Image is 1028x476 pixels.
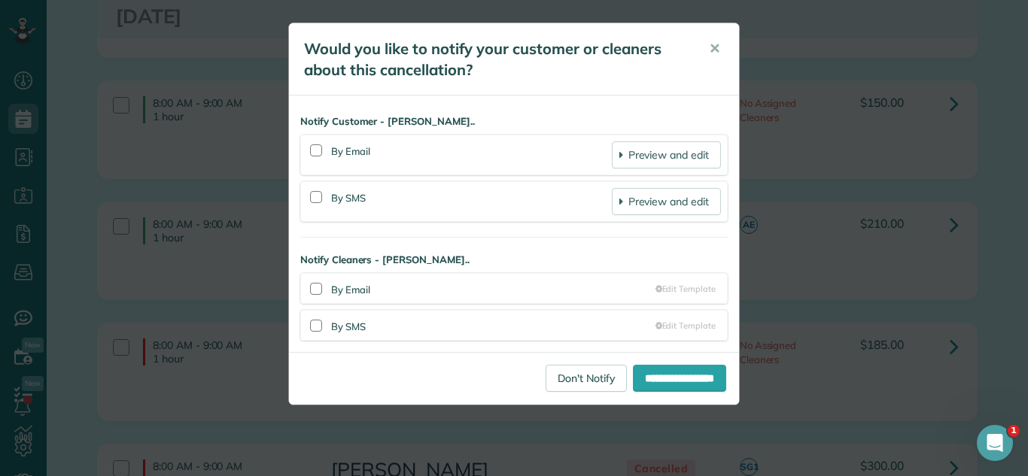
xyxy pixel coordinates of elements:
[709,40,720,57] span: ✕
[331,141,612,168] div: By Email
[612,141,721,168] a: Preview and edit
[1008,425,1020,437] span: 1
[655,283,716,295] a: Edit Template
[300,253,728,267] strong: Notify Cleaners - [PERSON_NAME]..
[300,114,728,129] strong: Notify Customer - [PERSON_NAME]..
[612,188,721,215] a: Preview and edit
[304,38,688,80] h5: Would you like to notify your customer or cleaners about this cancellation?
[977,425,1013,461] iframe: Intercom live chat
[655,320,716,332] a: Edit Template
[546,365,627,392] a: Don't Notify
[331,188,612,215] div: By SMS
[331,317,655,334] div: By SMS
[331,280,655,297] div: By Email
